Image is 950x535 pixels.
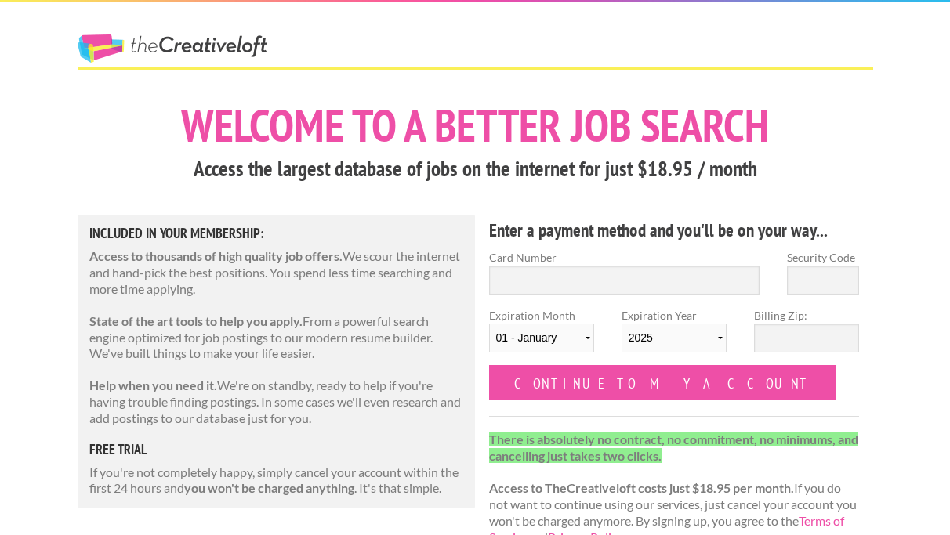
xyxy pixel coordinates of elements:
label: Billing Zip: [754,307,859,324]
strong: There is absolutely no contract, no commitment, no minimums, and cancelling just takes two clicks. [489,432,858,463]
a: The Creative Loft [78,34,267,63]
label: Card Number [489,249,760,266]
label: Expiration Year [622,307,727,365]
label: Security Code [787,249,859,266]
select: Expiration Year [622,324,727,352]
select: Expiration Month [489,324,594,352]
h1: Welcome to a better job search [78,103,873,148]
strong: Access to TheCreativeloft costs just $18.95 per month. [489,480,794,495]
p: We scour the internet and hand-pick the best positions. You spend less time searching and more ti... [89,248,464,297]
strong: State of the art tools to help you apply. [89,313,303,328]
strong: you won't be charged anything [184,480,354,495]
h5: Included in Your Membership: [89,226,464,240]
p: From a powerful search engine optimized for job postings to our modern resume builder. We've buil... [89,313,464,362]
p: We're on standby, ready to help if you're having trouble finding postings. In some cases we'll ev... [89,378,464,426]
label: Expiration Month [489,307,594,365]
strong: Help when you need it. [89,378,217,392]
input: Continue to my account [489,365,837,400]
h4: Enter a payment method and you'll be on your way... [489,218,860,243]
strong: Access to thousands of high quality job offers. [89,248,343,263]
p: If you're not completely happy, simply cancel your account within the first 24 hours and . It's t... [89,465,464,497]
h3: Access the largest database of jobs on the internet for just $18.95 / month [78,154,873,184]
h5: free trial [89,443,464,457]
